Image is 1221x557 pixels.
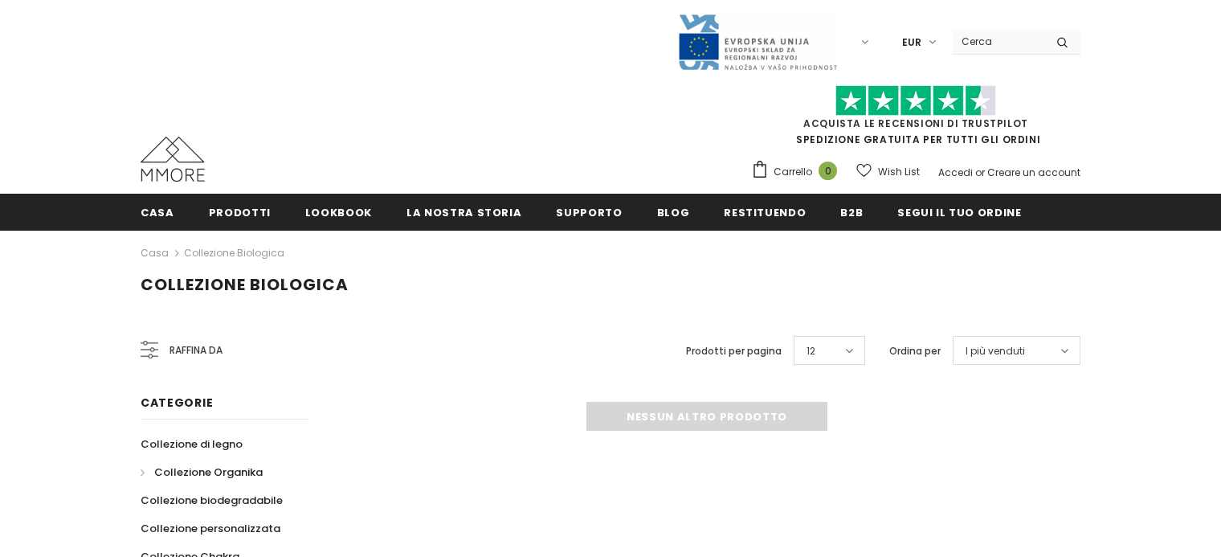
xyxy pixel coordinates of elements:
label: Ordina per [889,343,941,359]
span: Collezione biodegradabile [141,493,283,508]
input: Search Site [952,30,1044,53]
span: Restituendo [724,205,806,220]
span: B2B [840,205,863,220]
a: Casa [141,194,174,230]
a: Collezione di legno [141,430,243,458]
a: Prodotti [209,194,271,230]
a: Collezione personalizzata [141,514,280,543]
span: Prodotti [209,205,271,220]
span: 12 [807,343,815,359]
span: Collezione biologica [141,273,349,296]
span: Blog [657,205,690,220]
img: Javni Razpis [677,13,838,72]
span: Collezione di legno [141,436,243,452]
span: Categorie [141,395,213,411]
a: Restituendo [724,194,806,230]
span: Lookbook [305,205,372,220]
span: or [975,166,985,179]
span: 0 [819,162,837,180]
a: Lookbook [305,194,372,230]
a: Creare un account [987,166,1080,179]
a: Casa [141,244,169,263]
img: Fidati di Pilot Stars [835,85,996,117]
span: Raffina da [169,342,223,359]
a: Javni Razpis [677,35,838,48]
a: Collezione Organika [141,458,263,486]
a: Collezione biologica [184,246,284,260]
a: La nostra storia [406,194,521,230]
span: Carrello [774,164,812,180]
img: Casi MMORE [141,137,205,182]
a: Wish List [856,158,920,186]
a: Carrello 0 [751,160,845,184]
span: Segui il tuo ordine [897,205,1021,220]
a: Segui il tuo ordine [897,194,1021,230]
span: EUR [902,35,921,51]
a: supporto [556,194,622,230]
a: Acquista le recensioni di TrustPilot [803,117,1028,130]
span: Casa [141,205,174,220]
a: Accedi [938,166,973,179]
span: I più venduti [966,343,1025,359]
a: B2B [840,194,863,230]
span: Collezione Organika [154,465,263,480]
span: Collezione personalizzata [141,521,280,536]
a: Collezione biodegradabile [141,486,283,514]
span: SPEDIZIONE GRATUITA PER TUTTI GLI ORDINI [751,92,1080,146]
span: La nostra storia [406,205,521,220]
span: Wish List [878,164,920,180]
label: Prodotti per pagina [686,343,782,359]
a: Blog [657,194,690,230]
span: supporto [556,205,622,220]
